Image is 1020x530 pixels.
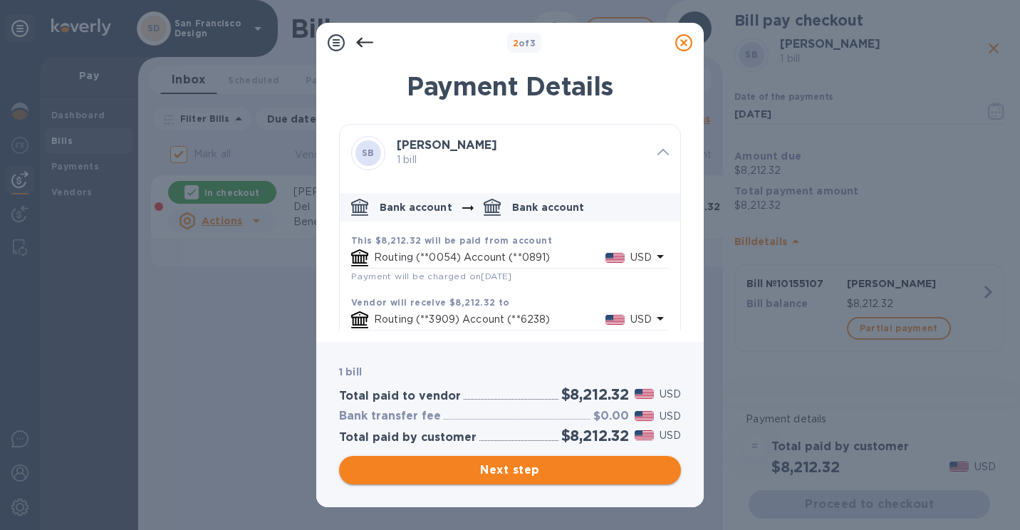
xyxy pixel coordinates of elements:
[350,462,670,479] span: Next step
[561,385,629,403] h2: $8,212.32
[339,456,681,484] button: Next step
[660,409,681,424] p: USD
[380,200,452,214] p: Bank account
[635,389,654,399] img: USD
[635,430,654,440] img: USD
[339,366,362,378] b: 1 bill
[635,411,654,421] img: USD
[397,138,497,152] b: [PERSON_NAME]
[339,431,477,445] h3: Total paid by customer
[339,410,441,423] h3: Bank transfer fee
[512,200,585,214] p: Bank account
[630,250,652,265] p: USD
[340,125,680,182] div: SB[PERSON_NAME] 1 bill
[605,315,625,325] img: USD
[561,427,629,445] h2: $8,212.32
[351,297,510,308] b: Vendor will receive $8,212.32 to
[513,38,519,48] span: 2
[660,428,681,443] p: USD
[630,312,652,327] p: USD
[660,387,681,402] p: USD
[605,253,625,263] img: USD
[397,152,646,167] p: 1 bill
[351,235,552,246] b: This $8,212.32 will be paid from account
[513,38,536,48] b: of 3
[374,312,605,327] p: Routing (**3909) Account (**6238)
[362,147,375,158] b: SB
[374,250,605,265] p: Routing (**0054) Account (**0891)
[339,390,461,403] h3: Total paid to vendor
[340,187,680,357] div: default-method
[593,410,629,423] h3: $0.00
[339,71,681,101] h1: Payment Details
[351,271,512,281] span: Payment will be charged on [DATE]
